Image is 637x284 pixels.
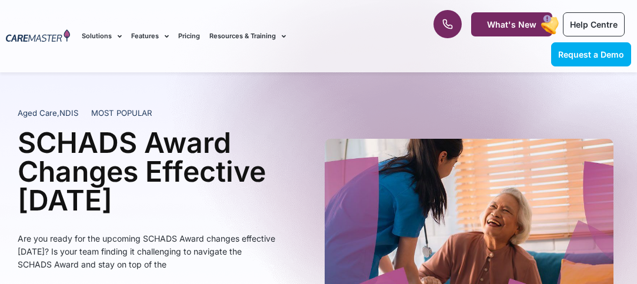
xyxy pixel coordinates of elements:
[563,12,625,36] a: Help Centre
[6,29,70,44] img: CareMaster Logo
[18,232,276,271] p: Are you ready for the upcoming SCHADS Award changes effective [DATE]? Is your team finding it cha...
[59,108,78,118] span: NDIS
[558,49,624,59] span: Request a Demo
[209,16,286,56] a: Resources & Training
[82,16,122,56] a: Solutions
[18,128,276,215] h1: SCHADS Award Changes Effective [DATE]
[131,16,169,56] a: Features
[18,108,57,118] span: Aged Care
[551,42,631,66] a: Request a Demo
[82,16,406,56] nav: Menu
[487,19,536,29] span: What's New
[178,16,200,56] a: Pricing
[471,12,552,36] a: What's New
[18,108,78,118] span: ,
[570,19,618,29] span: Help Centre
[91,108,152,119] span: MOST POPULAR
